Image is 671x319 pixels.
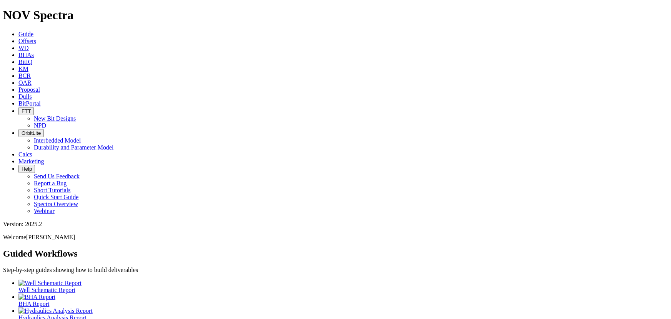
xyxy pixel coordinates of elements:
span: Well Schematic Report [18,287,75,293]
a: OAR [18,79,32,86]
a: Marketing [18,158,44,165]
p: Welcome [3,234,668,241]
a: BitPortal [18,100,41,107]
a: Dulls [18,93,32,100]
span: Help [22,166,32,172]
a: Durability and Parameter Model [34,144,114,151]
img: Hydraulics Analysis Report [18,307,93,314]
a: BitIQ [18,59,32,65]
a: WD [18,45,29,51]
div: Version: 2025.2 [3,221,668,228]
a: Calcs [18,151,32,158]
a: NPD [34,122,46,129]
span: [PERSON_NAME] [26,234,75,240]
a: Well Schematic Report Well Schematic Report [18,280,668,293]
a: Spectra Overview [34,201,78,207]
a: BHAs [18,52,34,58]
img: Well Schematic Report [18,280,82,287]
a: Quick Start Guide [34,194,78,200]
a: Interbedded Model [34,137,81,144]
a: Proposal [18,86,40,93]
img: BHA Report [18,294,55,301]
p: Step-by-step guides showing how to build deliverables [3,267,668,274]
a: Offsets [18,38,36,44]
a: New Bit Designs [34,115,76,122]
a: Report a Bug [34,180,67,186]
a: Webinar [34,208,55,214]
button: FTT [18,107,34,115]
a: BHA Report BHA Report [18,294,668,307]
h1: NOV Spectra [3,8,668,22]
span: BHA Report [18,301,49,307]
a: KM [18,65,28,72]
span: OrbitLite [22,130,41,136]
span: FTT [22,108,31,114]
button: Help [18,165,35,173]
button: OrbitLite [18,129,44,137]
a: Short Tutorials [34,187,71,193]
a: BCR [18,72,31,79]
h2: Guided Workflows [3,248,668,259]
a: Guide [18,31,33,37]
a: Send Us Feedback [34,173,80,180]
